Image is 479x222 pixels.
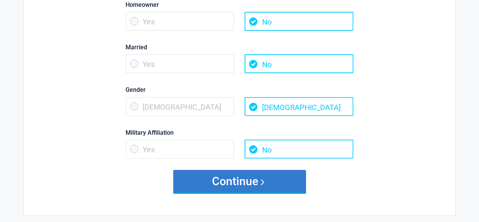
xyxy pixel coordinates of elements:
[173,170,306,193] button: Continue
[126,85,353,95] label: Gender
[245,140,353,159] span: No
[126,140,234,159] span: Yes
[126,128,353,138] label: Military Affiliation
[245,12,353,31] span: No
[126,12,234,31] span: Yes
[126,42,353,52] label: Married
[126,97,234,116] span: [DEMOGRAPHIC_DATA]
[126,54,234,73] span: Yes
[245,97,353,116] span: [DEMOGRAPHIC_DATA]
[245,54,353,73] span: No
